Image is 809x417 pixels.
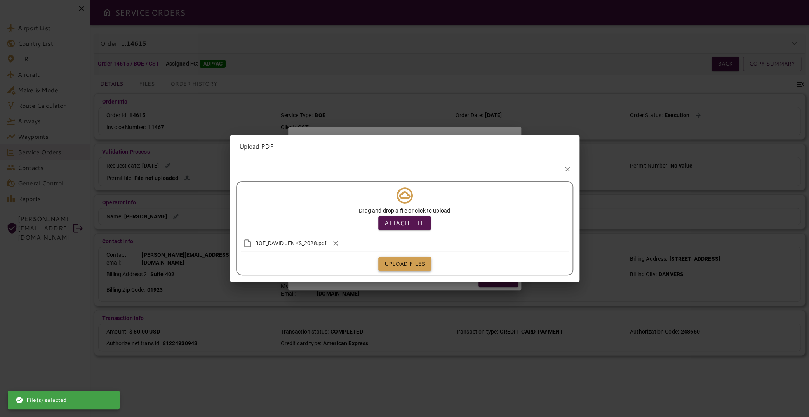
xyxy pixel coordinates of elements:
p: Attach file [384,218,425,228]
div: File(s) selected [16,393,66,407]
p: Upload PDF [239,142,570,151]
button: Upload files [378,257,431,271]
span: BOE_DAVID JENKS_2028.pdf [255,239,327,247]
p: Drag and drop a file or click to upload [359,207,450,215]
button: Attach file [378,216,431,230]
